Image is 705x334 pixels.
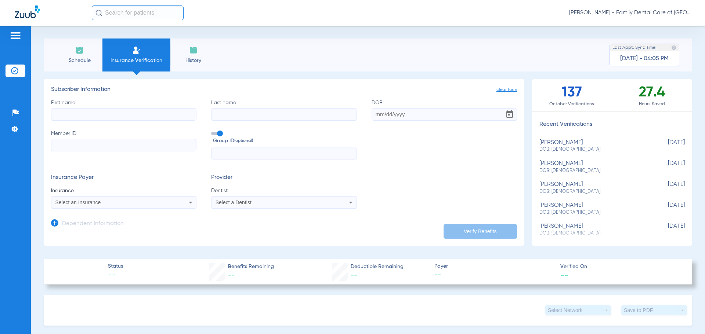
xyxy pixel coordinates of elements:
h3: Recent Verifications [532,121,692,128]
button: Verify Benefits [444,224,517,239]
span: Insurance Verification [108,57,165,64]
label: Member ID [51,130,196,160]
span: DOB: [DEMOGRAPHIC_DATA] [539,168,648,174]
span: Group ID [213,137,357,145]
div: [PERSON_NAME] [539,139,648,153]
div: [PERSON_NAME] [539,181,648,195]
span: -- [351,272,357,279]
img: History [189,46,198,55]
span: [DATE] [648,160,685,174]
span: Benefits Remaining [228,263,274,271]
span: History [176,57,211,64]
span: October Verifications [532,100,612,108]
label: First name [51,99,196,121]
small: (optional) [234,137,253,145]
input: First name [51,108,196,121]
h3: Dependent Information [62,220,124,228]
span: Dentist [211,187,357,194]
img: Schedule [75,46,84,55]
h3: Insurance Payer [51,174,196,181]
img: last sync help info [671,45,676,50]
span: [DATE] [648,139,685,153]
span: -- [434,271,554,280]
span: Verified On [560,263,680,271]
span: Insurance [51,187,196,194]
span: -- [108,271,123,281]
img: Manual Insurance Verification [132,46,141,55]
span: Hours Saved [612,100,692,108]
div: 137 [532,79,612,111]
span: Payer [434,263,554,270]
img: hamburger-icon [10,31,21,40]
span: [DATE] - 04:05 PM [620,55,669,62]
input: Last name [211,108,357,121]
input: DOBOpen calendar [372,108,517,121]
span: -- [228,272,235,279]
div: 27.4 [612,79,692,111]
span: Select an Insurance [55,199,101,205]
img: Zuub Logo [15,5,40,18]
h3: Subscriber Information [51,86,517,93]
span: Last Appt. Sync Time: [612,44,657,51]
input: Member ID [51,139,196,151]
span: [DATE] [648,181,685,195]
img: Search Icon [95,10,102,16]
span: Deductible Remaining [351,263,404,271]
div: [PERSON_NAME] [539,160,648,174]
span: -- [560,271,568,279]
span: DOB: [DEMOGRAPHIC_DATA] [539,209,648,216]
h3: Provider [211,174,357,181]
span: [DATE] [648,223,685,236]
div: [PERSON_NAME] [539,202,648,216]
span: clear form [496,86,517,93]
span: [DATE] [648,202,685,216]
input: Search for patients [92,5,184,20]
button: Open calendar [502,107,517,122]
span: [PERSON_NAME] - Family Dental Care of [GEOGRAPHIC_DATA] [569,9,690,16]
span: DOB: [DEMOGRAPHIC_DATA] [539,146,648,153]
div: [PERSON_NAME] [539,223,648,236]
span: DOB: [DEMOGRAPHIC_DATA] [539,188,648,195]
label: DOB [372,99,517,121]
label: Last name [211,99,357,121]
span: Schedule [62,57,97,64]
span: Select a Dentist [216,199,252,205]
span: Status [108,263,123,270]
